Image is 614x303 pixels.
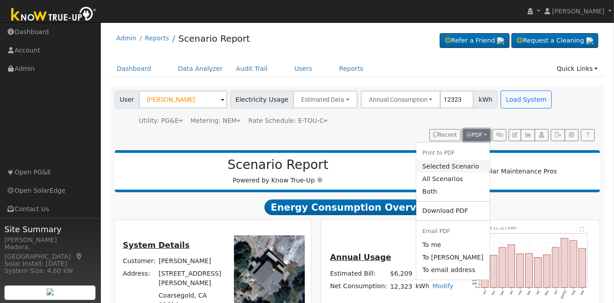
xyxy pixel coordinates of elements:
a: To email address [416,264,489,277]
td: Estimated Bill: [329,267,389,280]
text: Jan [509,290,514,295]
button: Annual Consumption [361,91,441,108]
a: Reports [333,61,370,77]
text: Nov [491,289,496,295]
rect: onclick="" [561,238,568,287]
rect: onclick="" [570,240,577,287]
li: Print to PDF [416,146,489,160]
h2: Scenario Report [124,157,432,173]
text: Sep [579,290,585,296]
span: Site Summary [4,223,96,235]
u: System Details [123,241,190,250]
text: Oct [482,290,487,295]
rect: onclick="" [535,257,542,287]
a: Dashboard [110,61,158,77]
text: Jun [553,290,558,295]
a: Quick Links [550,61,605,77]
td: Address: [121,268,157,290]
span: Alias: HETOUC [248,117,328,124]
span: User [115,91,139,108]
div: Madera, [GEOGRAPHIC_DATA] [4,242,96,261]
div: [PERSON_NAME] [4,235,96,245]
text:  [580,227,584,231]
a: Both [416,185,489,198]
rect: onclick="" [552,247,559,288]
text: Pull 12,323 kWh [485,226,517,230]
li: Email PDF [416,224,489,239]
button: Settings [565,129,579,142]
button: Edit User [509,129,521,142]
a: Data Analyzer [171,61,229,77]
div: System Size: 4.60 kW [4,266,96,276]
text: Aug [571,290,576,296]
text: Dec [500,290,505,295]
rect: onclick="" [579,248,586,288]
a: Map [75,253,83,260]
img: Know True-Up [7,5,101,25]
a: lizarashaan@aol.com [416,251,489,264]
img: retrieve [497,37,504,44]
img: retrieve [586,37,593,44]
span: [PERSON_NAME] [552,8,605,15]
rect: onclick="" [481,253,489,287]
rect: onclick="" [517,254,524,287]
a: Audit Trail [229,61,274,77]
td: [STREET_ADDRESS][PERSON_NAME] [157,268,225,290]
a: Help Link [581,129,595,142]
div: Utility: PG&E [139,116,183,126]
div: Solar Install: [DATE] [4,259,96,268]
a: Scenario Report [178,33,250,44]
a: All Scenarios [416,173,489,185]
span: Electricity Usage [230,91,294,108]
button: PDF [463,129,490,142]
text: 200 [472,278,477,281]
td: 12,323 [389,280,414,293]
button: Login As [535,129,549,142]
button: Generate Report Link [493,129,506,142]
button: Estimated Data [293,91,358,108]
a: robbie@solarnegotiators.com [416,238,489,251]
span: kWh [473,91,497,108]
a: Modify [432,282,454,290]
a: Selected Scenario [416,160,489,173]
img: retrieve [47,288,54,295]
input: Select a User [139,91,227,108]
text: 0 [476,286,477,289]
a: Refer a Friend [440,33,510,48]
u: Annual Usage [330,253,391,262]
span: PDF [467,132,483,138]
td: kWh [414,280,431,293]
text: 100 [472,282,477,285]
td: [PERSON_NAME] [157,255,225,267]
text: Feb [518,290,523,295]
img: Solar Maintenance Pros [476,167,557,176]
button: Multi-Series Graph [521,129,535,142]
div: Powered by Know True-Up ® [119,157,437,185]
rect: onclick="" [499,247,506,288]
rect: onclick="" [490,255,497,287]
text: May [544,289,550,296]
button: Recent [429,129,461,142]
text: [DATE] [560,290,567,299]
button: Load System [501,91,552,108]
a: Admin [117,35,137,42]
span: Energy Consumption Overview [264,199,450,216]
button: Export Interval Data [551,129,565,142]
text: Apr [536,290,540,295]
td: $6,209 [389,267,414,280]
text: Mar [527,290,532,295]
div: Metering: NEM [190,116,241,126]
td: Net Consumption: [329,280,389,293]
rect: onclick="" [526,253,533,287]
a: Reports [145,35,169,42]
a: Request a Cleaning [511,33,598,48]
a: Users [288,61,319,77]
rect: onclick="" [508,245,515,288]
rect: onclick="" [544,255,551,287]
td: Customer: [121,255,157,267]
a: Download PDF [416,205,489,217]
